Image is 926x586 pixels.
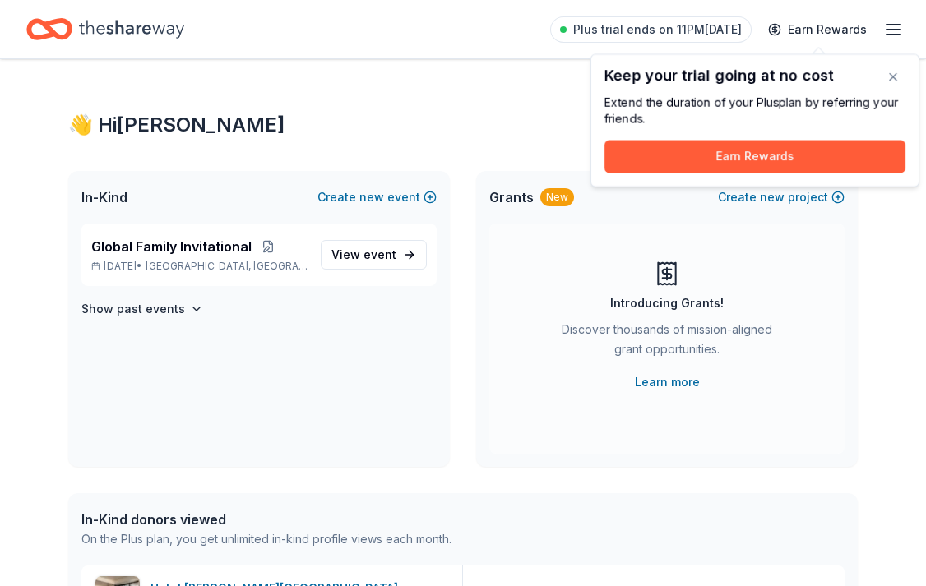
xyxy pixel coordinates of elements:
[81,510,451,529] div: In-Kind donors viewed
[321,240,427,270] a: View event
[81,299,203,319] button: Show past events
[363,247,396,261] span: event
[610,293,724,313] div: Introducing Grants!
[91,237,252,256] span: Global Family Invitational
[604,141,905,173] button: Earn Rewards
[331,245,396,265] span: View
[489,187,534,207] span: Grants
[359,187,384,207] span: new
[26,10,184,48] a: Home
[635,372,700,392] a: Learn more
[604,95,905,127] div: Extend the duration of your Plus plan by referring your friends.
[317,187,437,207] button: Createnewevent
[760,187,785,207] span: new
[550,16,752,43] a: Plus trial ends on 11PM[DATE]
[81,529,451,549] div: On the Plus plan, you get unlimited in-kind profile views each month.
[146,260,308,273] span: [GEOGRAPHIC_DATA], [GEOGRAPHIC_DATA]
[604,68,905,85] div: Keep your trial going at no cost
[540,188,574,206] div: New
[718,187,845,207] button: Createnewproject
[91,260,308,273] p: [DATE] •
[81,187,127,207] span: In-Kind
[81,299,185,319] h4: Show past events
[555,320,779,366] div: Discover thousands of mission-aligned grant opportunities.
[68,112,858,138] div: 👋 Hi [PERSON_NAME]
[573,20,742,39] span: Plus trial ends on 11PM[DATE]
[758,15,877,44] a: Earn Rewards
